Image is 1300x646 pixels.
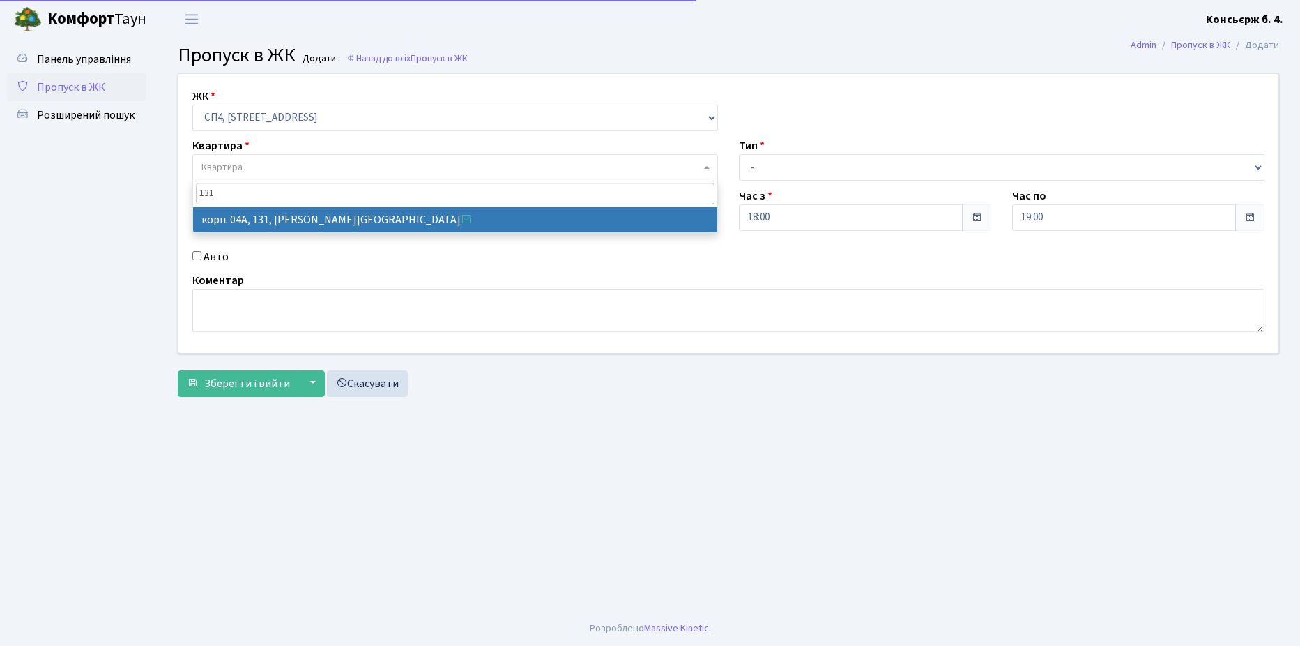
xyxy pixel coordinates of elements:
[1012,188,1046,204] label: Час по
[7,73,146,101] a: Пропуск в ЖК
[7,45,146,73] a: Панель управління
[644,621,709,636] a: Massive Kinetic
[193,207,717,232] li: корп. 04А, 131, [PERSON_NAME][GEOGRAPHIC_DATA]
[178,370,299,397] button: Зберегти і вийти
[37,80,105,95] span: Пропуск в ЖК
[192,88,215,105] label: ЖК
[201,160,243,174] span: Квартира
[1110,31,1300,60] nav: breadcrumb
[300,53,340,65] small: Додати .
[192,272,244,289] label: Коментар
[1230,38,1279,53] li: Додати
[1171,38,1230,52] a: Пропуск в ЖК
[47,8,114,30] b: Комфорт
[327,370,408,397] a: Скасувати
[204,248,229,265] label: Авто
[204,376,290,391] span: Зберегти і вийти
[1206,11,1283,28] a: Консьєрж б. 4.
[411,52,468,65] span: Пропуск в ЖК
[1131,38,1156,52] a: Admin
[14,6,42,33] img: logo.png
[346,52,468,65] a: Назад до всіхПропуск в ЖК
[37,107,135,123] span: Розширений пошук
[174,8,209,31] button: Переключити навігацію
[192,137,250,154] label: Квартира
[739,188,772,204] label: Час з
[178,41,296,69] span: Пропуск в ЖК
[1206,12,1283,27] b: Консьєрж б. 4.
[37,52,131,67] span: Панель управління
[739,137,765,154] label: Тип
[47,8,146,31] span: Таун
[590,621,711,636] div: Розроблено .
[7,101,146,129] a: Розширений пошук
